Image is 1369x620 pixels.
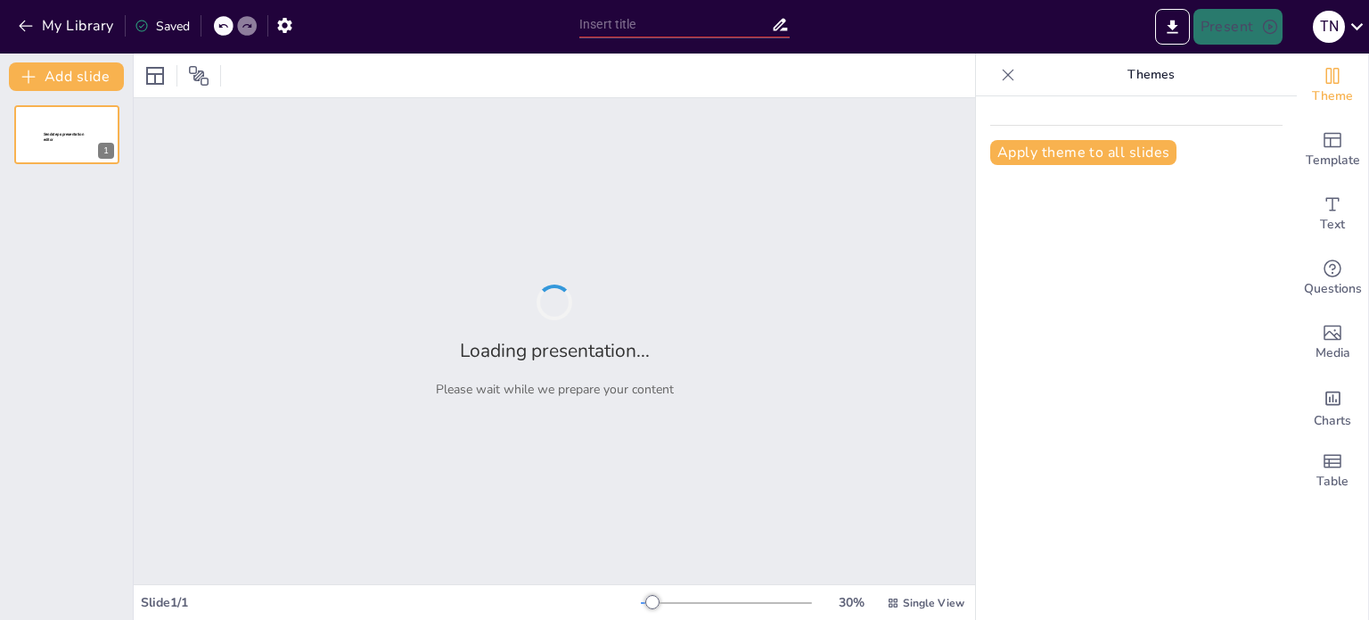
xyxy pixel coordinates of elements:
[1320,215,1345,235] span: Text
[1304,279,1362,299] span: Questions
[1022,54,1279,96] p: Themes
[903,596,964,610] span: Single View
[1297,246,1368,310] div: Get real-time input from your audience
[1316,472,1349,492] span: Table
[141,594,641,611] div: Slide 1 / 1
[141,62,169,90] div: Layout
[1297,182,1368,246] div: Add text boxes
[1306,151,1360,170] span: Template
[44,132,84,142] span: Sendsteps presentation editor
[1297,439,1368,503] div: Add a table
[436,381,674,398] p: Please wait while we prepare your content
[1316,343,1350,363] span: Media
[1297,310,1368,375] div: Add images, graphics, shapes or video
[460,338,650,363] h2: Loading presentation...
[98,143,114,159] div: 1
[830,594,873,611] div: 30 %
[990,140,1176,165] button: Apply theme to all slides
[9,62,124,91] button: Add slide
[1193,9,1283,45] button: Present
[1297,118,1368,182] div: Add ready made slides
[135,18,190,35] div: Saved
[13,12,121,40] button: My Library
[1155,9,1190,45] button: Export to PowerPoint
[1297,54,1368,118] div: Change the overall theme
[14,105,119,164] div: 1
[1297,375,1368,439] div: Add charts and graphs
[1313,11,1345,43] div: T N
[188,65,209,87] span: Position
[1313,9,1345,45] button: T N
[1312,87,1353,106] span: Theme
[579,12,771,37] input: Insert title
[1314,411,1351,431] span: Charts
